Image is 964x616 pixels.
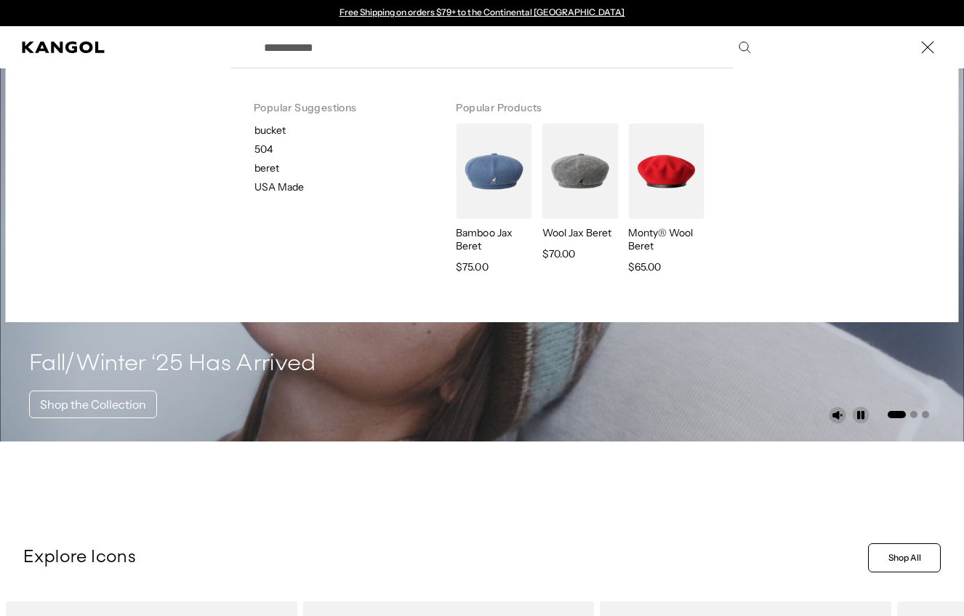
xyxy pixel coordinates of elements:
p: Wool Jax Beret [542,226,618,239]
p: Monty® Wool Beret [628,226,704,252]
p: USA Made [254,180,304,193]
p: bucket [254,124,433,137]
span: $75.00 [456,258,488,276]
div: 1 of 2 [332,7,632,19]
img: Monty® Wool Beret [628,124,704,219]
a: Monty® Wool Beret Monty® Wool Beret $65.00 [624,124,704,276]
img: Bamboo Jax Beret [456,124,531,219]
p: beret [254,161,433,175]
span: $65.00 [628,258,661,276]
a: Kangol [22,41,105,53]
p: 504 [254,143,433,156]
span: $70.00 [542,245,575,263]
img: Wool Jax Beret [542,124,618,219]
h3: Popular Suggestions [254,83,409,124]
slideshow-component: Announcement bar [332,7,632,19]
button: Search here [738,41,751,54]
button: Close [913,33,942,62]
a: USA Made [236,180,433,193]
a: Wool Jax Beret Wool Jax Beret $70.00 [538,124,618,263]
a: Bamboo Jax Beret Bamboo Jax Beret $75.00 [451,124,531,276]
a: Free Shipping on orders $79+ to the Continental [GEOGRAPHIC_DATA] [340,7,625,17]
h3: Popular Products [456,83,710,124]
div: Announcement [332,7,632,19]
p: Bamboo Jax Beret [456,226,531,252]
